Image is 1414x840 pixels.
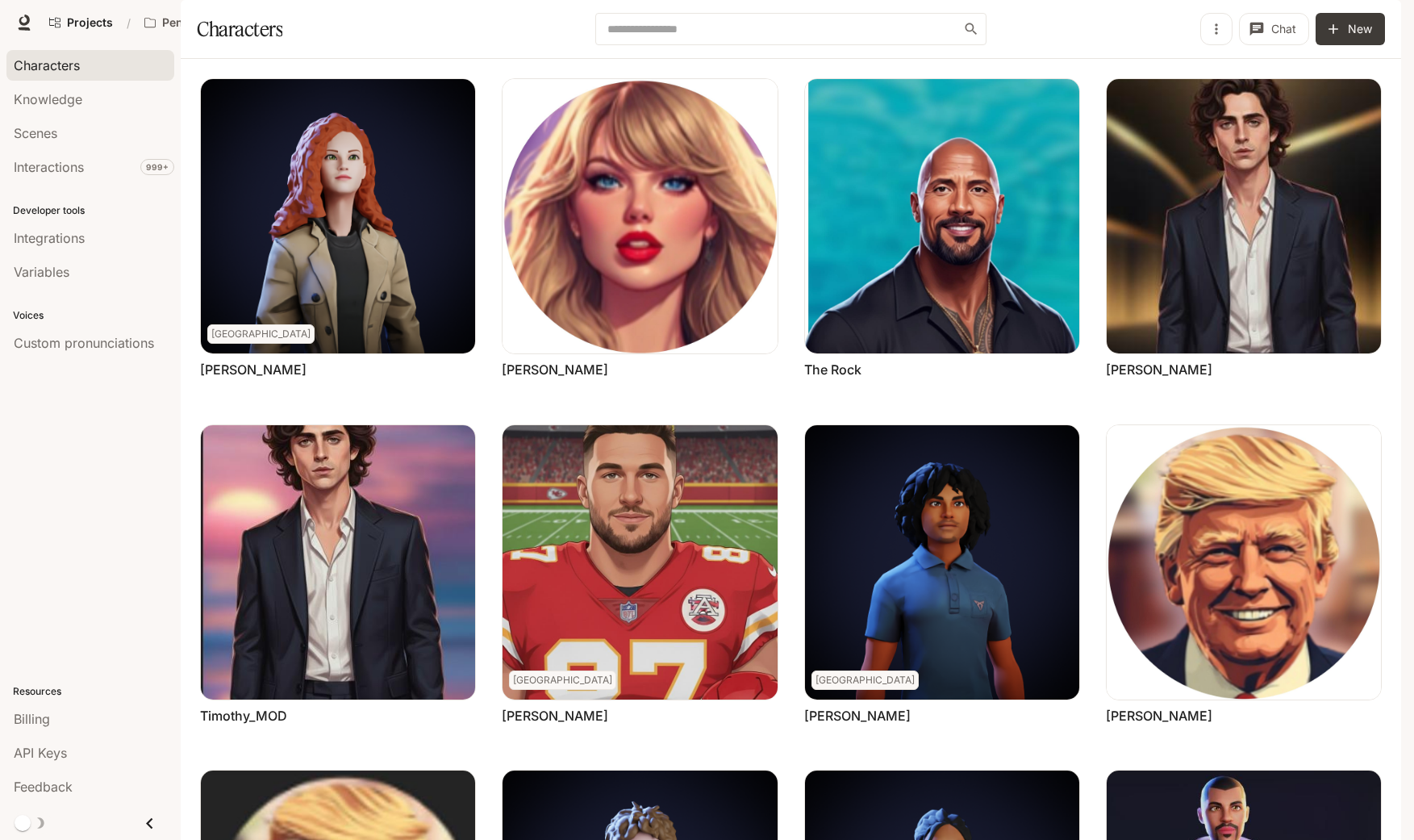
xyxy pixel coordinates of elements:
[1316,13,1385,45] button: New
[502,707,608,725] a: [PERSON_NAME]
[1106,707,1212,725] a: [PERSON_NAME]
[137,6,277,39] button: Open workspace menu
[197,13,282,45] h1: Characters
[200,361,307,378] a: [PERSON_NAME]
[201,79,475,353] img: Taylor
[805,425,1079,700] img: Trent
[1107,425,1381,700] img: Trump
[804,707,911,725] a: [PERSON_NAME]
[67,16,113,30] span: Projects
[804,361,861,378] a: The Rock
[1107,79,1381,353] img: Timothee Chamlet
[1106,361,1212,378] a: [PERSON_NAME]
[200,707,287,725] a: Timothy_MOD
[805,79,1079,353] img: The Rock
[162,16,252,30] p: Pen Pals [Production]
[503,425,777,700] img: Travis Kelce
[42,6,120,39] a: Go to projects
[120,15,137,31] div: /
[502,361,608,378] a: [PERSON_NAME]
[201,425,475,700] img: Timothy_MOD
[503,79,777,353] img: Taylor Swift
[1239,13,1309,45] button: Chat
